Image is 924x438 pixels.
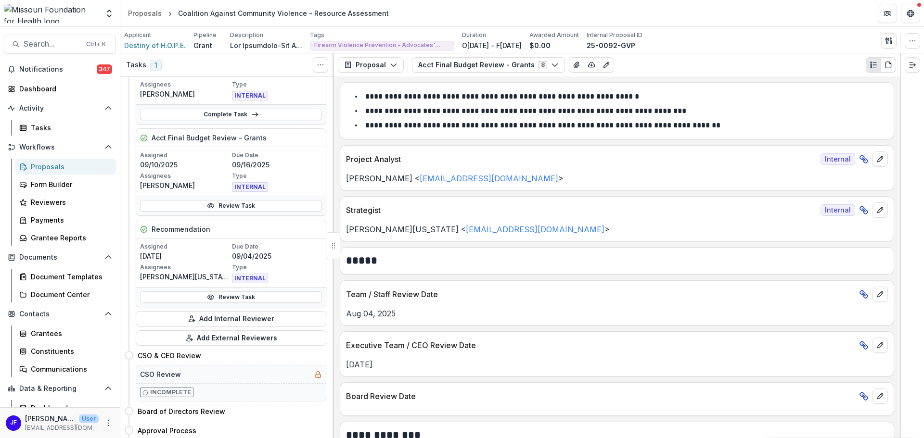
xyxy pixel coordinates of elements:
p: Due Date [232,151,322,160]
span: Data & Reporting [19,385,101,393]
p: 09/04/2025 [232,251,322,261]
a: Grantees [15,325,116,341]
p: User [79,414,99,423]
button: edit [873,287,888,302]
p: Assignees [140,80,230,89]
span: Internal [821,204,855,216]
button: Open Contacts [4,306,116,322]
span: INTERNAL [232,274,268,283]
a: Tasks [15,120,116,136]
button: View Attached Files [569,57,584,73]
button: Toggle View Cancelled Tasks [313,57,328,73]
p: Due Date [232,242,322,251]
p: O[DATE] - F[DATE] [462,40,522,50]
p: Aug 04, 2025 [346,308,888,319]
a: Destiny of H.O.P.E. [124,40,186,50]
button: edit [873,388,888,404]
span: Notifications [19,65,97,74]
div: Reviewers [31,197,108,207]
p: [PERSON_NAME] [140,180,230,190]
p: Assigned [140,242,230,251]
p: Type [232,80,322,89]
span: Documents [19,253,101,262]
button: Open Documents [4,250,116,265]
a: Proposals [15,159,116,175]
div: Constituents [31,346,108,356]
div: Proposals [128,8,162,18]
span: Internal [821,153,855,165]
button: PDF view [881,57,896,73]
span: Activity [19,104,101,113]
p: Awarded Amount [529,31,579,39]
a: Review Task [140,200,322,212]
a: Document Templates [15,269,116,285]
h5: Recommendation [152,224,210,234]
button: Open Data & Reporting [4,381,116,396]
button: Edit as form [599,57,614,73]
h4: Approval Process [138,425,196,436]
button: Get Help [901,4,920,23]
a: [EMAIL_ADDRESS][DOMAIN_NAME] [420,174,558,183]
div: Payments [31,215,108,225]
button: Notifications347 [4,62,116,77]
div: Form Builder [31,179,108,189]
p: Pipeline [193,31,217,39]
div: Tasks [31,123,108,133]
span: 1 [150,60,162,71]
p: Strategist [346,204,817,216]
span: 347 [97,64,112,74]
button: Add Internal Reviewer [136,311,326,326]
button: Plaintext view [866,57,881,73]
button: More [103,417,114,429]
p: Assignees [140,172,230,180]
p: 09/16/2025 [232,160,322,170]
span: Search... [24,39,80,49]
p: Incomplete [150,388,191,397]
p: [PERSON_NAME] < > [346,173,888,184]
div: Dashboard [19,84,108,94]
a: Proposals [124,6,166,20]
p: Lor Ipsumdolo-Sit Ametcon Adipisci Elitseddoe Tem-Incididu Utlaboreet do m ali-enima minimve quis... [230,40,302,50]
button: edit [873,338,888,353]
p: Board Review Date [346,390,855,402]
div: Grantee Reports [31,233,108,243]
p: Description [230,31,263,39]
p: Tags [310,31,324,39]
div: Document Center [31,289,108,300]
a: Communications [15,361,116,377]
span: INTERNAL [232,91,268,100]
div: Dashboard [31,403,108,413]
p: 09/10/2025 [140,160,230,170]
nav: breadcrumb [124,6,393,20]
h5: Acct Final Budget Review - Grants [152,133,267,143]
p: Duration [462,31,486,39]
div: Proposals [31,162,108,172]
p: Type [232,263,322,272]
a: Grantee Reports [15,230,116,246]
button: edit [873,202,888,218]
h4: CSO & CEO Review [138,350,201,361]
p: [PERSON_NAME] [140,89,230,99]
button: Open Workflows [4,139,116,155]
a: Dashboard [4,81,116,97]
button: Open Activity [4,100,116,116]
button: Search... [4,35,116,54]
p: Assignees [140,263,230,272]
button: Expand right [905,57,920,73]
p: [PERSON_NAME] [25,413,75,424]
p: $0.00 [529,40,551,50]
p: [PERSON_NAME][US_STATE] < > [346,224,888,235]
span: Workflows [19,143,101,151]
p: Grant [193,40,212,50]
div: Document Templates [31,272,108,282]
h4: Board of Directors Review [138,406,225,416]
a: [EMAIL_ADDRESS][DOMAIN_NAME] [466,225,604,234]
img: Missouri Foundation for Health logo [4,4,99,23]
div: Jean Freeman-Crawford [10,420,17,426]
a: Reviewers [15,194,116,210]
div: Ctrl + K [84,39,108,50]
span: INTERNAL [232,182,268,192]
a: Review Task [140,291,322,303]
h3: Tasks [126,61,146,69]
